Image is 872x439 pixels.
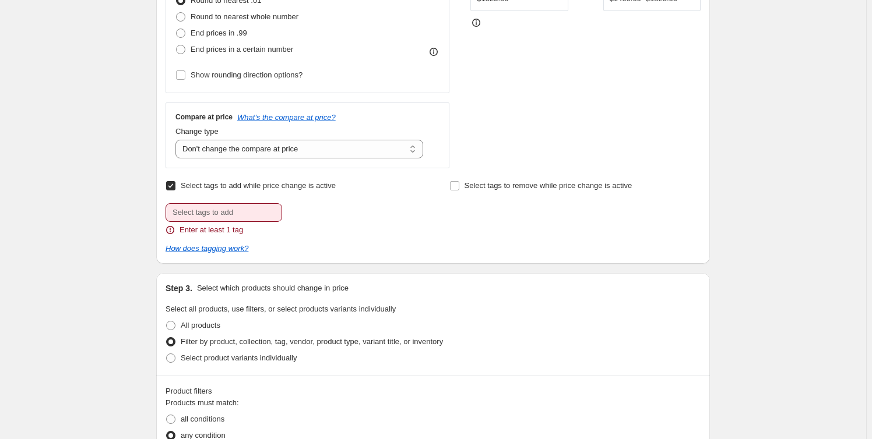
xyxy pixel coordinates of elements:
[191,12,298,21] span: Round to nearest whole number
[175,127,219,136] span: Change type
[197,282,349,294] p: Select which products should change in price
[166,282,192,294] h2: Step 3.
[191,45,293,54] span: End prices in a certain number
[166,244,248,253] a: How does tagging work?
[181,321,220,330] span: All products
[237,113,336,122] button: What's the compare at price?
[166,385,701,397] div: Product filters
[166,203,282,222] input: Select tags to add
[181,181,336,190] span: Select tags to add while price change is active
[191,70,303,79] span: Show rounding direction options?
[166,398,239,407] span: Products must match:
[166,305,396,313] span: Select all products, use filters, or select products variants individually
[181,337,443,346] span: Filter by product, collection, tag, vendor, product type, variant title, or inventory
[181,353,297,362] span: Select product variants individually
[180,224,243,236] span: Enter at least 1 tag
[175,112,233,122] h3: Compare at price
[465,181,632,190] span: Select tags to remove while price change is active
[191,29,247,37] span: End prices in .99
[181,415,224,423] span: all conditions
